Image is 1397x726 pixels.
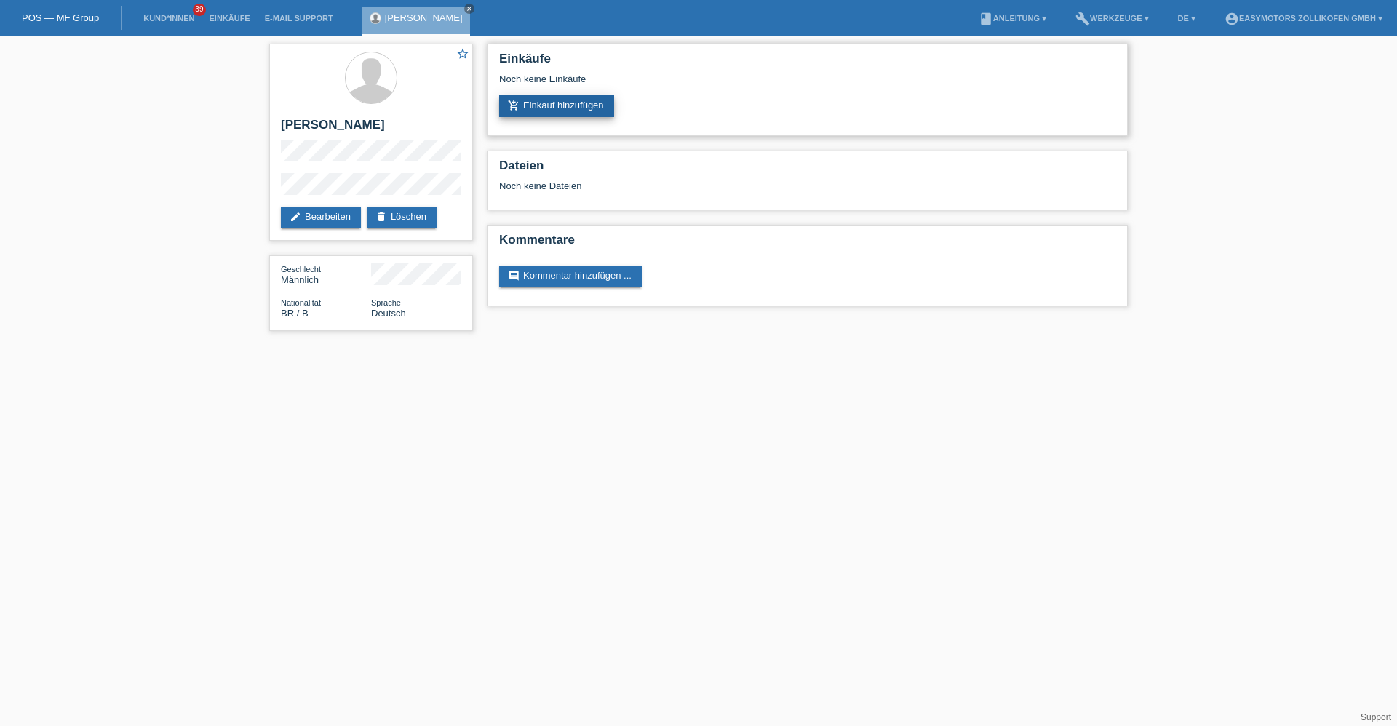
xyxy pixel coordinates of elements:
[499,266,642,287] a: commentKommentar hinzufügen ...
[22,12,99,23] a: POS — MF Group
[371,298,401,307] span: Sprache
[499,73,1116,95] div: Noch keine Einkäufe
[290,211,301,223] i: edit
[281,265,321,274] span: Geschlecht
[499,159,1116,180] h2: Dateien
[136,14,202,23] a: Kund*innen
[1075,12,1090,26] i: build
[1171,14,1203,23] a: DE ▾
[202,14,257,23] a: Einkäufe
[499,52,1116,73] h2: Einkäufe
[508,270,520,282] i: comment
[193,4,206,16] span: 39
[375,211,387,223] i: delete
[371,308,406,319] span: Deutsch
[499,95,614,117] a: add_shopping_cartEinkauf hinzufügen
[499,180,944,191] div: Noch keine Dateien
[281,263,371,285] div: Männlich
[281,118,461,140] h2: [PERSON_NAME]
[456,47,469,60] i: star_border
[1225,12,1239,26] i: account_circle
[281,308,309,319] span: Brasilien / B / 19.01.2018
[1217,14,1390,23] a: account_circleEasymotors Zollikofen GmbH ▾
[464,4,474,14] a: close
[1361,712,1391,722] a: Support
[385,12,463,23] a: [PERSON_NAME]
[466,5,473,12] i: close
[499,233,1116,255] h2: Kommentare
[508,100,520,111] i: add_shopping_cart
[1068,14,1156,23] a: buildWerkzeuge ▾
[971,14,1054,23] a: bookAnleitung ▾
[367,207,437,228] a: deleteLöschen
[281,298,321,307] span: Nationalität
[979,12,993,26] i: book
[456,47,469,63] a: star_border
[258,14,341,23] a: E-Mail Support
[281,207,361,228] a: editBearbeiten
